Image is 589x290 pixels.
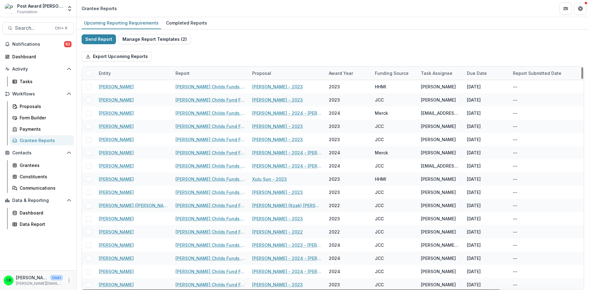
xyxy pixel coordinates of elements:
div: 2023 [329,176,340,182]
div: [DATE] [463,186,509,199]
a: Xulu Sun - 2023 [252,176,287,182]
span: Data & Reporting [12,198,64,203]
div: 2023 [329,83,340,90]
a: [PERSON_NAME] - 2023 [252,215,303,222]
div: JCC [375,229,384,235]
div: Entity [95,70,114,76]
div: Completed Reports [164,18,210,27]
div: Constituents [20,173,69,180]
div: Report Submitted Date [509,70,565,76]
div: [DATE] [463,80,509,93]
div: -- [513,229,517,235]
div: Funding Source [371,67,417,80]
a: Form Builder [10,113,74,123]
div: Proposal [248,70,275,76]
button: Get Help [574,2,587,15]
div: 2024 [329,242,340,248]
div: 2024 [329,149,340,156]
button: Open entity switcher [65,2,74,15]
a: [PERSON_NAME] - 2023 [252,123,303,130]
div: JCC [375,242,384,248]
div: -- [513,202,517,209]
a: [PERSON_NAME] - 2023 [252,136,303,143]
div: Entity [95,67,172,80]
div: Proposals [20,103,69,110]
div: [EMAIL_ADDRESS][DOMAIN_NAME] [421,163,460,169]
a: Data Report [10,219,74,229]
div: Award Year [325,67,371,80]
a: Dashboard [10,208,74,218]
a: [PERSON_NAME] [99,83,134,90]
div: -- [513,163,517,169]
div: Grantees [20,162,69,168]
div: 2022 [329,202,340,209]
a: [PERSON_NAME] [99,123,134,130]
a: [PERSON_NAME] Childs Fund Fellowship Award Financial Expenditure Report [175,149,245,156]
a: [PERSON_NAME] Childs Funds Fellow’s Annual Progress Report [175,189,245,195]
a: [PERSON_NAME] - 2023 [252,281,303,288]
div: Merck [375,110,388,116]
div: Task Assignee [417,67,463,80]
div: [PERSON_NAME] [421,97,456,103]
div: [DATE] [463,93,509,106]
div: JCC [375,202,384,209]
a: [PERSON_NAME] Childs Fund Fellowship Award Financial Expenditure Report [175,136,245,143]
div: Christina Bruno [6,278,11,282]
div: [DATE] [463,172,509,186]
div: 2023 [329,136,340,143]
div: Report [172,67,248,80]
div: JCC [375,255,384,261]
div: JCC [375,123,384,130]
a: [PERSON_NAME] Childs Fund Fellowship Award Financial Expenditure Report [175,281,245,288]
a: [PERSON_NAME] - 2024 - [PERSON_NAME] Childs Memorial Fund - Fellowship Application [252,268,321,275]
span: Activity [12,67,64,72]
a: [PERSON_NAME] - 2024 - [PERSON_NAME] Memorial Fund - Fellowship Application [252,163,321,169]
div: [DATE] [463,133,509,146]
a: [PERSON_NAME] - 2022 [252,229,303,235]
a: [PERSON_NAME] Childs Funds Fellow’s Annual Progress Report [175,176,245,182]
div: Merck [375,149,388,156]
img: Post Award Jane Coffin Childs Memorial Fund [5,4,15,14]
a: Proposals [10,101,74,111]
a: Tasks [10,76,74,87]
span: Foundation [17,9,37,15]
div: Post Award [PERSON_NAME] Childs Memorial Fund [17,3,63,9]
div: Proposal [248,67,325,80]
div: -- [513,83,517,90]
a: Grantees [10,160,74,170]
button: Export Upcoming Reports [82,52,152,61]
a: [PERSON_NAME] [99,97,134,103]
div: [DATE] [463,159,509,172]
div: Report Submitted Date [509,67,586,80]
span: Contacts [12,150,64,156]
div: Funding Source [371,70,412,76]
a: Communications [10,183,74,193]
a: [PERSON_NAME] Childs Funds Fellow’s Annual Progress Report [175,83,245,90]
a: Upcoming Reporting Requirements [82,17,161,29]
a: Constituents [10,172,74,182]
div: -- [513,123,517,130]
div: -- [513,215,517,222]
a: Grantee Reports [10,135,74,145]
a: [PERSON_NAME] [99,268,134,275]
div: [EMAIL_ADDRESS][DOMAIN_NAME] [421,110,460,116]
div: -- [513,255,517,261]
div: [PERSON_NAME] [421,255,456,261]
div: -- [513,176,517,182]
a: [PERSON_NAME] [99,110,134,116]
button: Open Contacts [2,148,74,158]
div: Tasks [20,78,69,85]
a: [PERSON_NAME] [99,163,134,169]
div: 2024 [329,255,340,261]
div: -- [513,149,517,156]
div: JCC [375,215,384,222]
div: Due Date [463,70,491,76]
button: Open Activity [2,64,74,74]
a: [PERSON_NAME] [99,215,134,222]
div: 2022 [329,229,340,235]
div: [PERSON_NAME] [421,229,456,235]
button: Notifications82 [2,39,74,49]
